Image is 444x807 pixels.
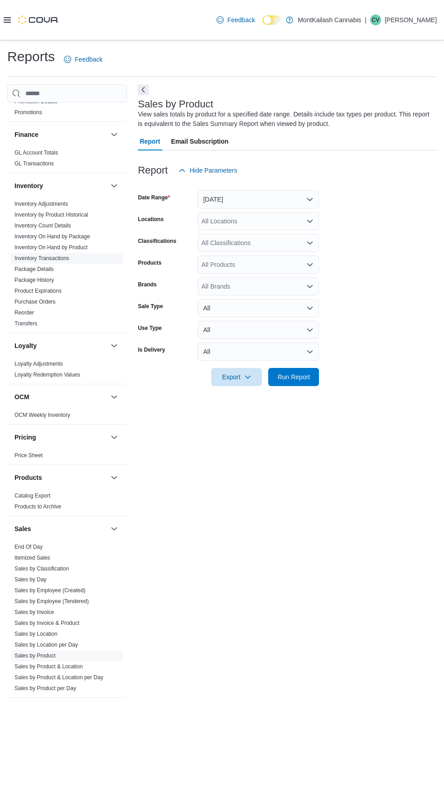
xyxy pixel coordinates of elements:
button: Taxes [109,705,120,716]
h1: Reports [7,48,55,66]
button: Finance [109,129,120,140]
button: Pricing [109,432,120,443]
button: Taxes [14,706,107,715]
a: Inventory by Product Historical [14,212,88,218]
div: OCM [7,410,127,424]
button: OCM [109,391,120,402]
label: Use Type [138,324,161,332]
span: Sales by Product & Location per Day [14,674,103,681]
a: Package Details [14,266,54,272]
button: All [198,343,319,361]
h3: Sales [14,524,31,533]
button: Open list of options [306,217,314,225]
span: GL Account Totals [14,149,58,156]
span: Inventory Adjustments [14,200,68,208]
h3: Inventory [14,181,43,190]
h3: Products [14,473,42,482]
button: Next [138,84,149,95]
button: Hide Parameters [175,161,241,179]
a: Package History [14,277,54,283]
button: OCM [14,392,107,401]
div: Products [7,490,127,516]
div: Finance [7,147,127,173]
button: Products [109,472,120,483]
span: Feedback [227,15,255,24]
span: GL Transactions [14,160,54,167]
div: View sales totals by product for a specified date range. Details include tax types per product. T... [138,110,432,129]
button: All [198,299,319,317]
a: Sales by Invoice & Product [14,620,79,626]
a: Sales by Invoice [14,609,54,615]
h3: Report [138,165,168,176]
a: Sales by Product & Location [14,663,83,670]
button: Run Report [268,368,319,386]
div: Inventory [7,198,127,333]
p: MontKailash Cannabis [298,14,361,25]
span: Purchase Orders [14,298,56,305]
div: Loyalty [7,358,127,384]
label: Locations [138,216,164,223]
a: GL Transactions [14,160,54,167]
a: Price Sheet [14,452,43,459]
a: Feedback [213,11,259,29]
p: [PERSON_NAME] [385,14,437,25]
button: [DATE] [198,190,319,208]
input: Dark Mode [262,15,281,25]
span: Package Details [14,266,54,273]
h3: Taxes [14,706,32,715]
span: Transfers [14,320,37,327]
span: Sales by Classification [14,565,69,572]
a: Purchase Orders [14,299,56,305]
button: Open list of options [306,283,314,290]
button: Loyalty [14,341,107,350]
button: All [198,321,319,339]
a: Sales by Day [14,576,47,583]
span: OCM Weekly Inventory [14,411,70,419]
a: OCM Weekly Inventory [14,412,70,418]
button: Finance [14,130,107,139]
a: Inventory On Hand by Product [14,244,87,251]
label: Date Range [138,194,170,201]
a: Inventory Adjustments [14,201,68,207]
a: Transfers [14,320,37,327]
span: Sales by Location [14,630,58,638]
img: Cova [18,15,59,24]
div: Sales [7,541,127,697]
span: Sales by Product [14,652,56,659]
span: Inventory Count Details [14,222,71,229]
button: Inventory [14,181,107,190]
a: GL Account Totals [14,150,58,156]
span: Products to Archive [14,503,61,510]
a: Promotions [14,109,42,116]
a: Itemized Sales [14,555,50,561]
h3: Pricing [14,433,36,442]
span: Email Subscription [171,132,229,150]
a: Feedback [60,50,106,68]
button: Sales [109,523,120,534]
span: Sales by Employee (Created) [14,587,86,594]
button: Pricing [14,433,107,442]
label: Sale Type [138,303,163,310]
span: Product Expirations [14,287,62,295]
div: Casendra Vijayasekar [370,14,381,25]
span: End Of Day [14,543,43,551]
span: Sales by Product per Day [14,685,76,692]
span: Inventory Transactions [14,255,69,262]
a: Reorder [14,309,34,316]
span: Loyalty Adjustments [14,360,63,367]
button: Loyalty [109,340,120,351]
label: Is Delivery [138,346,165,353]
a: Sales by Employee (Tendered) [14,598,89,604]
div: Discounts & Promotions [7,85,127,121]
h3: Finance [14,130,39,139]
a: Sales by Product [14,652,56,659]
a: Sales by Product per Day [14,685,76,691]
label: Products [138,259,161,266]
h3: Sales by Product [138,99,213,110]
span: Package History [14,276,54,284]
